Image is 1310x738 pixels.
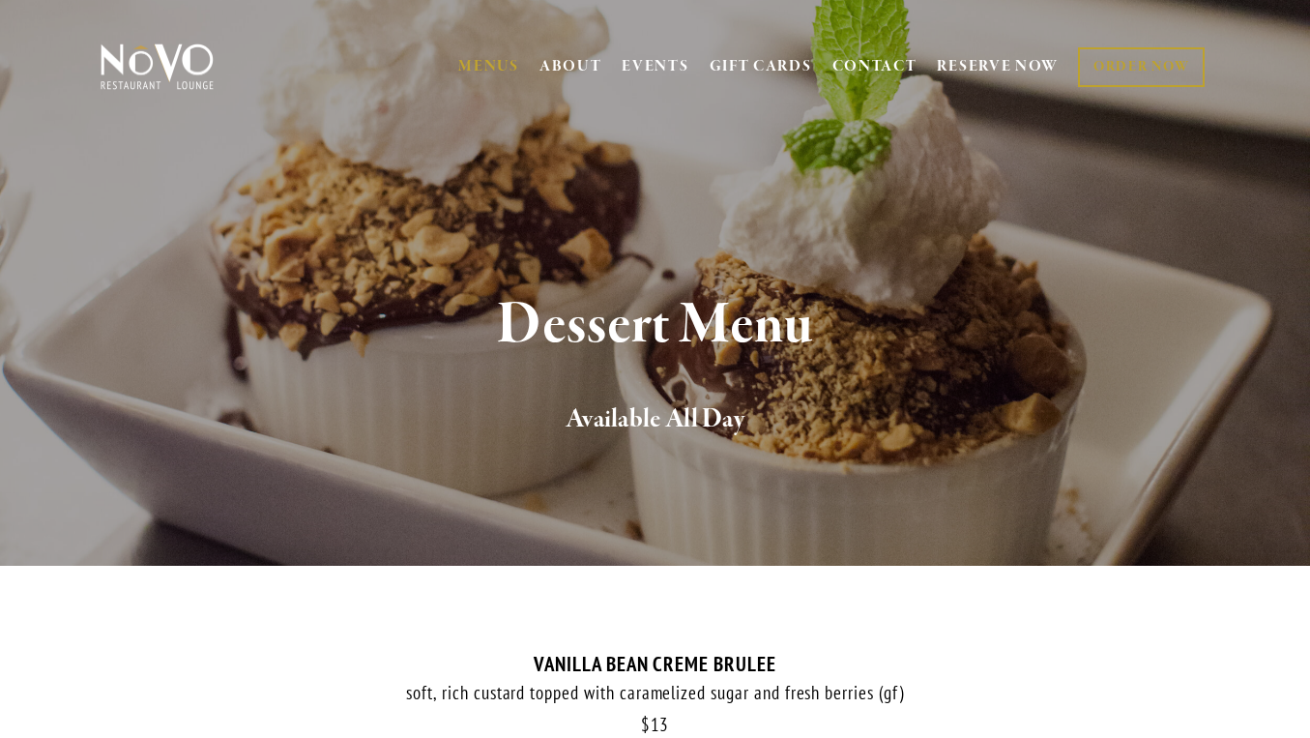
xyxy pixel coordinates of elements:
a: RESERVE NOW [937,48,1059,85]
div: soft, rich custard topped with caramelized sugar and fresh berries (gf) [97,681,1213,705]
h2: Available All Day [131,399,1180,440]
a: ABOUT [539,57,602,76]
a: EVENTS [622,57,688,76]
a: ORDER NOW [1078,47,1205,87]
span: $ [641,713,651,736]
a: GIFT CARDS [710,48,812,85]
img: Novo Restaurant &amp; Lounge [97,43,218,91]
h1: Dessert Menu [131,294,1180,357]
a: MENUS [458,57,519,76]
div: 13 [97,714,1213,736]
a: CONTACT [832,48,917,85]
div: VANILLA BEAN CREME BRULEE [97,652,1213,676]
